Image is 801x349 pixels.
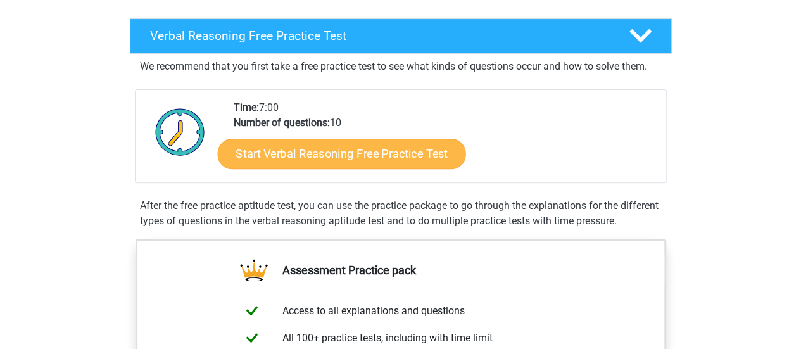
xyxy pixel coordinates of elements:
[217,139,465,169] a: Start Verbal Reasoning Free Practice Test
[135,198,667,229] div: After the free practice aptitude test, you can use the practice package to go through the explana...
[224,100,665,182] div: 7:00 10
[125,18,677,54] a: Verbal Reasoning Free Practice Test
[234,117,330,129] b: Number of questions:
[148,100,212,163] img: Clock
[150,29,609,43] h4: Verbal Reasoning Free Practice Test
[140,59,662,74] p: We recommend that you first take a free practice test to see what kinds of questions occur and ho...
[234,101,259,113] b: Time:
